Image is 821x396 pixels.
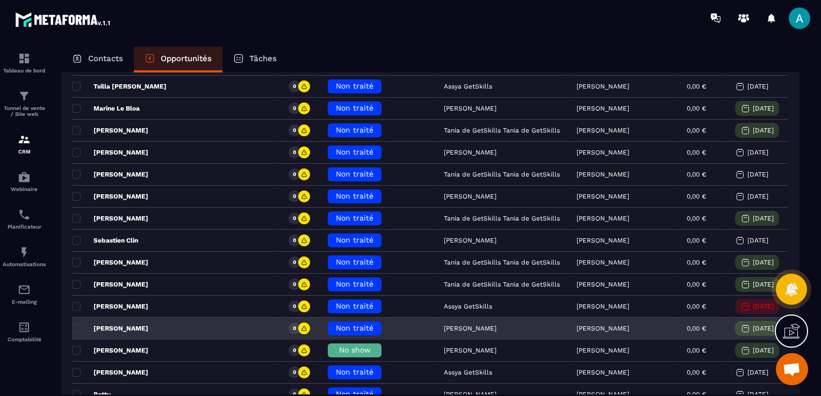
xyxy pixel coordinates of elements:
p: 0 [293,215,296,222]
img: automations [18,246,31,259]
img: formation [18,90,31,102]
a: emailemailE-mailing [3,275,46,313]
p: [PERSON_NAME] [577,193,629,200]
img: scheduler [18,208,31,221]
p: [PERSON_NAME] [577,127,629,134]
span: Non traité [336,236,373,244]
p: 0 [293,149,296,156]
p: [DATE] [747,237,768,244]
p: [PERSON_NAME] [577,303,629,310]
p: [PERSON_NAME] [577,171,629,178]
p: [PERSON_NAME] [577,105,629,112]
p: [DATE] [753,105,774,112]
p: [PERSON_NAME] [577,215,629,222]
img: automations [18,171,31,184]
p: E-mailing [3,299,46,305]
p: CRM [3,149,46,155]
p: Marine Le Bloa [72,104,140,113]
p: Sebastien Clin [72,236,138,245]
p: [DATE] [753,281,774,288]
p: 0,00 € [687,259,706,266]
p: 0,00 € [687,215,706,222]
p: 0,00 € [687,171,706,178]
p: [PERSON_NAME] [72,214,148,223]
a: Opportunités [134,47,222,72]
p: [DATE] [747,171,768,178]
p: 0 [293,171,296,178]
p: [DATE] [753,215,774,222]
a: schedulerschedulerPlanificateur [3,200,46,238]
span: Non traité [336,214,373,222]
a: formationformationTunnel de vente / Site web [3,82,46,125]
p: Webinaire [3,186,46,192]
p: 0,00 € [687,281,706,288]
p: Comptabilité [3,336,46,342]
p: 0 [293,259,296,266]
a: Tâches [222,47,287,72]
p: Tableau de bord [3,68,46,74]
p: 0,00 € [687,83,706,90]
span: No show [339,346,371,354]
p: 0 [293,325,296,332]
p: [PERSON_NAME] [72,192,148,201]
p: [PERSON_NAME] [72,170,148,179]
p: [PERSON_NAME] [577,281,629,288]
p: Tunnel de vente / Site web [3,105,46,117]
p: [PERSON_NAME] [72,346,148,355]
p: [PERSON_NAME] [72,368,148,377]
img: accountant [18,321,31,334]
p: 0 [293,193,296,200]
p: [DATE] [753,325,774,332]
p: [PERSON_NAME] [577,325,629,332]
p: [PERSON_NAME] [72,126,148,135]
p: [PERSON_NAME] [577,369,629,376]
p: 0 [293,281,296,288]
p: Planificateur [3,224,46,230]
p: 0,00 € [687,237,706,244]
span: Non traité [336,126,373,134]
p: 0,00 € [687,105,706,112]
p: [PERSON_NAME] [72,324,148,333]
img: email [18,283,31,296]
p: [PERSON_NAME] [577,347,629,354]
p: Automatisations [3,261,46,267]
p: 0,00 € [687,325,706,332]
a: formationformationCRM [3,125,46,163]
span: Non traité [336,170,373,178]
a: automationsautomationsWebinaire [3,163,46,200]
p: Tsilla [PERSON_NAME] [72,82,167,91]
p: 0,00 € [687,127,706,134]
p: [DATE] [753,303,774,310]
p: 0 [293,105,296,112]
img: formation [18,133,31,146]
p: [PERSON_NAME] [577,83,629,90]
span: Non traité [336,82,373,90]
span: Non traité [336,148,373,156]
p: [PERSON_NAME] [577,149,629,156]
p: 0,00 € [687,369,706,376]
p: [PERSON_NAME] [72,302,148,311]
p: [PERSON_NAME] [577,237,629,244]
img: logo [15,10,112,29]
a: Ouvrir le chat [776,353,808,385]
p: 0,00 € [687,149,706,156]
p: [DATE] [747,149,768,156]
a: automationsautomationsAutomatisations [3,238,46,275]
p: [DATE] [753,127,774,134]
p: [PERSON_NAME] [72,258,148,267]
p: Tâches [249,54,277,63]
p: [DATE] [753,259,774,266]
p: 0 [293,127,296,134]
span: Non traité [336,324,373,332]
a: Contacts [61,47,134,72]
span: Non traité [336,368,373,376]
span: Non traité [336,192,373,200]
p: [DATE] [747,193,768,200]
p: Opportunités [161,54,212,63]
p: 0 [293,347,296,354]
a: accountantaccountantComptabilité [3,313,46,350]
p: 0,00 € [687,303,706,310]
p: [DATE] [747,369,768,376]
p: 0 [293,369,296,376]
p: 0,00 € [687,347,706,354]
